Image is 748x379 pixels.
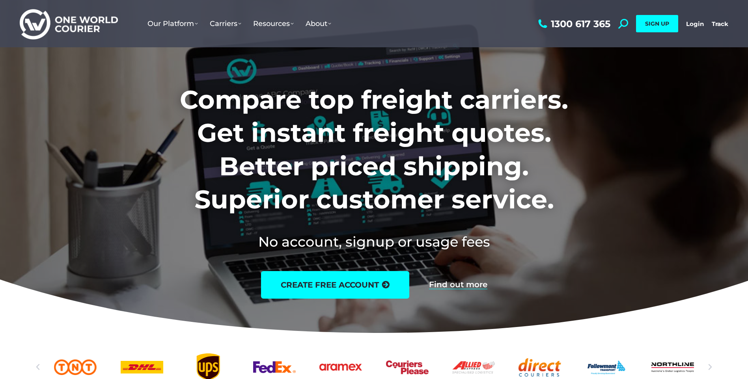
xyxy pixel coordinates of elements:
a: Track [712,20,728,28]
span: Resources [253,19,294,28]
span: About [306,19,331,28]
h2: No account, signup or usage fees [128,232,620,251]
a: 1300 617 365 [536,19,610,29]
span: Our Platform [147,19,198,28]
h1: Compare top freight carriers. Get instant freight quotes. Better priced shipping. Superior custom... [128,83,620,216]
a: About [300,11,337,36]
a: Our Platform [142,11,204,36]
img: One World Courier [20,8,118,40]
span: Carriers [210,19,241,28]
a: Find out more [429,281,487,289]
a: Carriers [204,11,247,36]
a: create free account [261,271,409,299]
span: SIGN UP [645,20,669,27]
a: Resources [247,11,300,36]
a: Login [686,20,704,28]
a: SIGN UP [636,15,678,32]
